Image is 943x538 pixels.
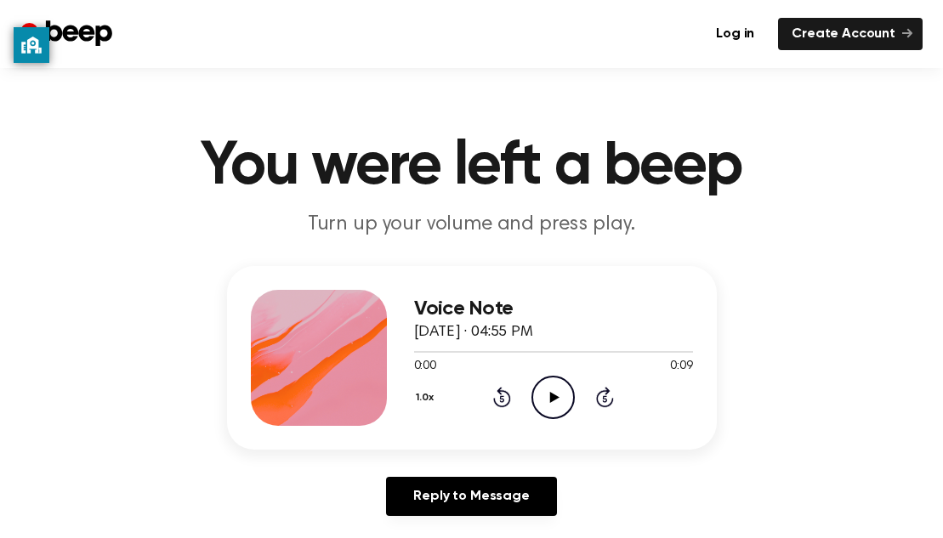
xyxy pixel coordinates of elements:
h3: Voice Note [414,297,693,320]
a: Log in [702,18,768,50]
span: [DATE] · 04:55 PM [414,325,533,340]
button: privacy banner [14,27,49,63]
span: 0:09 [670,358,692,376]
a: Create Account [778,18,923,50]
a: Beep [20,18,116,51]
a: Reply to Message [386,477,556,516]
span: 0:00 [414,358,436,376]
button: 1.0x [414,383,440,412]
p: Turn up your volume and press play. [145,211,798,239]
h1: You were left a beep [37,136,907,197]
